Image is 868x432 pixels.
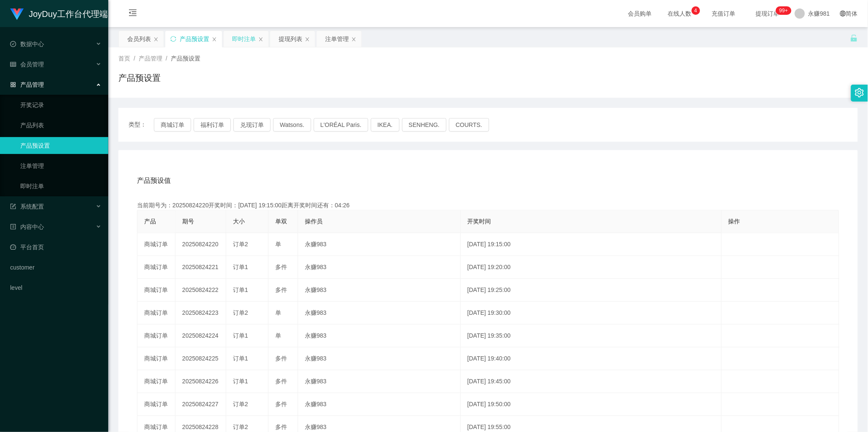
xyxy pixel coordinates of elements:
div: 当前期号为：20250824220开奖时间：[DATE] 19:15:00距离开奖时间还有：04:26 [137,201,839,210]
i: 图标: appstore-o [10,82,16,88]
span: 产品 [144,218,156,225]
i: 图标: form [10,204,16,209]
td: [DATE] 19:15:00 [461,233,722,256]
span: 多件 [275,264,287,270]
i: 图标: close [258,37,263,42]
td: [DATE] 19:40:00 [461,347,722,370]
td: 永赚983 [298,279,461,302]
span: 产品管理 [139,55,162,62]
button: L'ORÉAL Paris. [314,118,368,132]
td: 商城订单 [137,325,175,347]
a: 产品预设置 [20,137,101,154]
span: 单 [275,241,281,248]
div: 即时注单 [232,31,256,47]
span: 多件 [275,286,287,293]
td: 永赚983 [298,302,461,325]
span: / [134,55,135,62]
span: 订单2 [233,424,248,430]
i: 图标: close [351,37,356,42]
span: 多件 [275,378,287,385]
td: 商城订单 [137,370,175,393]
span: 单 [275,309,281,316]
span: 操作 [728,218,740,225]
td: [DATE] 19:50:00 [461,393,722,416]
div: 提现列表 [279,31,302,47]
button: Watsons. [273,118,311,132]
button: 兑现订单 [233,118,271,132]
span: 操作员 [305,218,323,225]
i: 图标: unlock [850,34,858,42]
span: 多件 [275,355,287,362]
span: 充值订单 [708,11,740,17]
span: 订单2 [233,241,248,248]
td: [DATE] 19:45:00 [461,370,722,393]
button: 福利订单 [194,118,231,132]
img: logo.9652507e.png [10,8,24,20]
a: 图标: dashboard平台首页 [10,239,101,256]
span: 产品预设值 [137,176,171,186]
td: 永赚983 [298,233,461,256]
span: 期号 [182,218,194,225]
span: 订单1 [233,264,248,270]
span: 内容中心 [10,223,44,230]
span: 多件 [275,401,287,407]
h1: JoyDuy工作台代理端 [29,0,108,28]
span: 订单1 [233,332,248,339]
td: 20250824220 [175,233,226,256]
td: 20250824223 [175,302,226,325]
td: [DATE] 19:20:00 [461,256,722,279]
i: 图标: profile [10,224,16,230]
i: 图标: check-circle-o [10,41,16,47]
a: customer [10,259,101,276]
span: 订单1 [233,286,248,293]
button: IKEA. [371,118,400,132]
span: 订单2 [233,309,248,316]
span: 会员管理 [10,61,44,68]
td: 商城订单 [137,233,175,256]
a: 产品列表 [20,117,101,134]
td: 20250824226 [175,370,226,393]
span: 单双 [275,218,287,225]
td: 商城订单 [137,347,175,370]
td: 永赚983 [298,256,461,279]
td: 商城订单 [137,302,175,325]
span: 系统配置 [10,203,44,210]
i: 图标: menu-fold [118,0,147,28]
i: 图标: close [305,37,310,42]
td: 20250824222 [175,279,226,302]
td: 永赚983 [298,370,461,393]
span: 大小 [233,218,245,225]
i: 图标: close [212,37,217,42]
span: 多件 [275,424,287,430]
td: 20250824224 [175,325,226,347]
a: 开奖记录 [20,96,101,113]
div: 会员列表 [127,31,151,47]
td: 永赚983 [298,325,461,347]
td: 永赚983 [298,393,461,416]
td: [DATE] 19:25:00 [461,279,722,302]
span: 数据中心 [10,41,44,47]
i: 图标: setting [855,88,864,97]
td: 商城订单 [137,256,175,279]
td: 20250824227 [175,393,226,416]
td: [DATE] 19:30:00 [461,302,722,325]
td: 商城订单 [137,393,175,416]
span: 首页 [118,55,130,62]
span: 在线人数 [664,11,696,17]
span: 产品预设置 [171,55,200,62]
div: 产品预设置 [180,31,209,47]
span: 类型： [129,118,154,132]
a: JoyDuy工作台代理端 [10,10,108,17]
span: 订单1 [233,355,248,362]
span: / [166,55,167,62]
a: level [10,279,101,296]
sup: 188 [776,6,791,15]
i: 图标: sync [170,36,176,42]
p: 4 [694,6,697,15]
td: 商城订单 [137,279,175,302]
span: 提现订单 [752,11,784,17]
td: 20250824225 [175,347,226,370]
button: COURTS. [449,118,489,132]
i: 图标: table [10,61,16,67]
button: SENHENG. [402,118,446,132]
